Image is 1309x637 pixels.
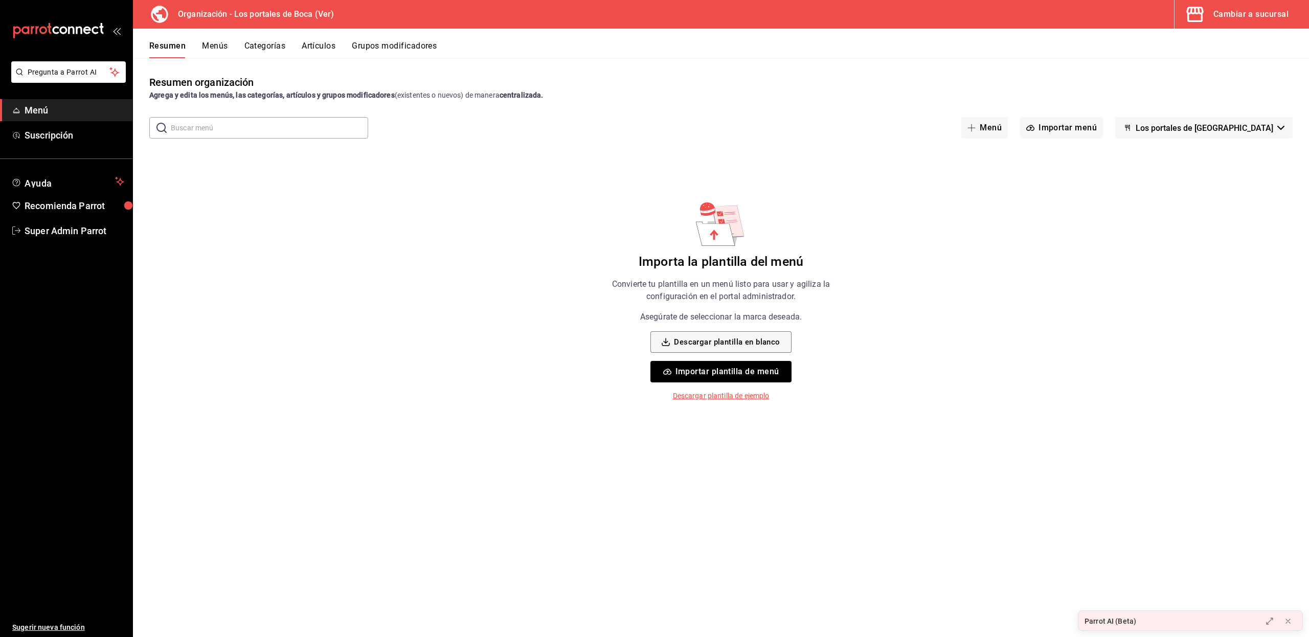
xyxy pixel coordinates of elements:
[592,278,850,303] p: Convierte tu plantilla en un menú listo para usar y agiliza la configuración en el portal adminis...
[1115,117,1293,139] button: Los portales de [GEOGRAPHIC_DATA]
[149,41,1309,58] div: navigation tabs
[639,254,803,270] h6: Importa la plantilla del menú
[11,61,126,83] button: Pregunta a Parrot AI
[149,41,186,58] button: Resumen
[25,103,124,117] span: Menú
[202,41,228,58] button: Menús
[170,8,334,20] h3: Organización - Los portales de Boca (Ver)
[149,75,254,90] div: Resumen organización
[650,361,791,382] button: Importar plantilla de menú
[12,622,124,633] span: Sugerir nueva función
[25,224,124,238] span: Super Admin Parrot
[1213,7,1289,21] div: Cambiar a sucursal
[302,41,335,58] button: Artículos
[25,128,124,142] span: Suscripción
[1020,117,1103,139] button: Importar menú
[25,199,124,213] span: Recomienda Parrot
[1136,123,1273,133] span: Los portales de [GEOGRAPHIC_DATA]
[7,74,126,85] a: Pregunta a Parrot AI
[500,91,544,99] strong: centralizada.
[640,311,802,323] p: Asegúrate de seleccionar la marca deseada.
[1085,616,1136,627] div: Parrot AI (Beta)
[25,175,111,188] span: Ayuda
[673,391,770,401] p: Descargar plantilla de ejemplo
[244,41,286,58] button: Categorías
[650,331,791,353] button: Descargar plantilla en blanco
[352,41,437,58] button: Grupos modificadores
[171,118,368,138] input: Buscar menú
[149,90,1293,101] div: (existentes o nuevos) de manera
[149,91,395,99] strong: Agrega y edita los menús, las categorías, artículos y grupos modificadores
[112,27,121,35] button: open_drawer_menu
[961,117,1008,139] button: Menú
[28,67,110,78] span: Pregunta a Parrot AI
